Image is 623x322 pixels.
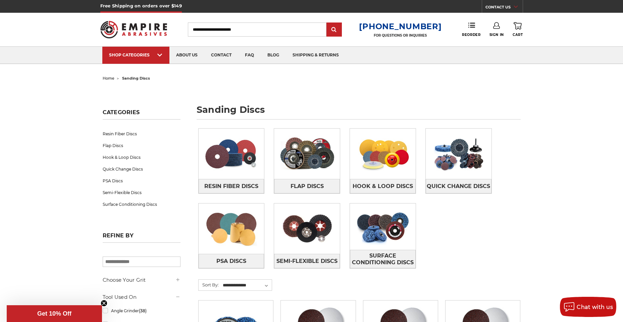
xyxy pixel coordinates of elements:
h5: Tool Used On [103,293,180,301]
a: contact [204,47,238,64]
img: PSA Discs [199,205,264,252]
span: (38) [139,308,147,313]
span: Quick Change Discs [427,181,490,192]
span: PSA Discs [216,256,246,267]
span: sanding discs [122,76,150,81]
h5: Categories [103,109,180,120]
span: Cart [513,33,523,37]
span: Reorder [462,33,480,37]
a: about us [169,47,204,64]
a: Resin Fiber Discs [199,179,264,193]
h5: Choose Your Grit [103,276,180,284]
img: Hook & Loop Discs [350,131,416,177]
a: Surface Conditioning Discs [103,198,180,210]
a: Resin Fiber Discs [103,128,180,140]
a: [PHONE_NUMBER] [359,21,442,31]
img: Surface Conditioning Discs [350,203,416,250]
a: blog [261,47,286,64]
a: Hook & Loop Discs [350,179,416,193]
a: Quick Change Discs [103,163,180,175]
a: PSA Discs [103,175,180,187]
h1: sanding discs [197,105,521,120]
div: SHOP CATEGORIES [109,52,163,57]
button: Chat with us [560,297,616,317]
a: home [103,76,114,81]
a: Flap Discs [274,179,340,193]
a: shipping & returns [286,47,346,64]
a: Reorder [462,22,480,37]
a: Flap Discs [103,140,180,151]
span: Flap Discs [291,181,324,192]
img: Semi-Flexible Discs [274,205,340,252]
h5: Refine by [103,232,180,243]
span: Get 10% Off [37,310,71,317]
a: Surface Conditioning Discs [350,250,416,268]
a: Angle Grinder [103,305,180,317]
a: Semi-Flexible Discs [274,254,340,268]
p: FOR QUESTIONS OR INQUIRIES [359,33,442,38]
span: Sign In [489,33,504,37]
a: CONTACT US [485,3,523,13]
select: Sort By: [222,280,272,290]
label: Sort By: [199,280,219,290]
a: Quick Change Discs [426,179,491,193]
img: Empire Abrasives [100,16,167,43]
span: Resin Fiber Discs [204,181,258,192]
a: Semi-Flexible Discs [103,187,180,198]
button: Close teaser [101,300,107,307]
img: Flap Discs [274,131,340,177]
span: Chat with us [577,304,613,310]
input: Submit [327,23,341,37]
img: Quick Change Discs [426,131,491,177]
img: Resin Fiber Discs [199,131,264,177]
a: faq [238,47,261,64]
a: Hook & Loop Discs [103,151,180,163]
span: Surface Conditioning Discs [350,250,415,268]
span: Hook & Loop Discs [353,181,413,192]
div: Get 10% OffClose teaser [7,305,102,322]
span: Semi-Flexible Discs [276,256,338,267]
a: Cart [513,22,523,37]
a: PSA Discs [199,254,264,268]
